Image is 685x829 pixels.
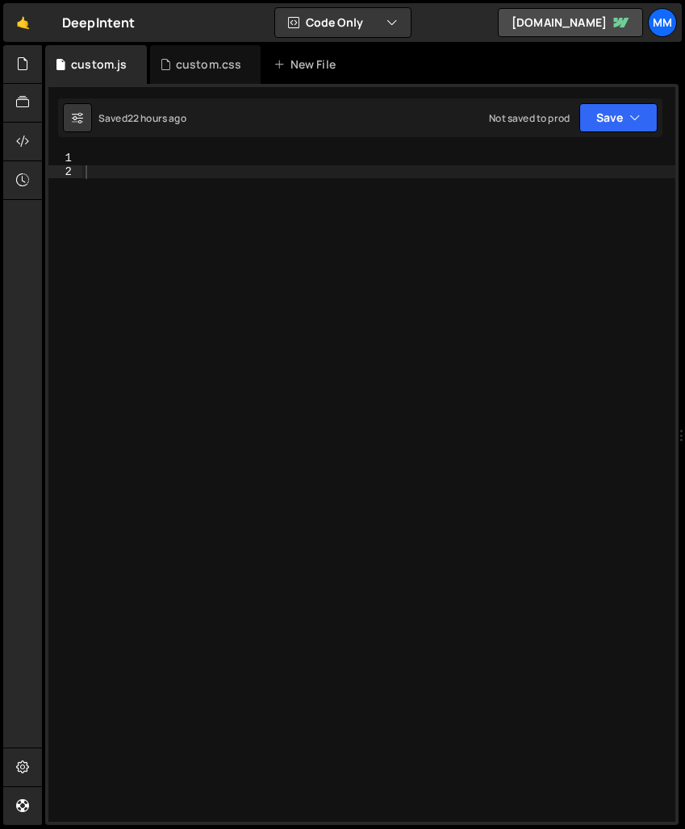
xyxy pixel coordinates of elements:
[275,8,411,37] button: Code Only
[498,8,643,37] a: [DOMAIN_NAME]
[648,8,677,37] a: mm
[3,3,43,42] a: 🤙
[98,111,186,125] div: Saved
[176,56,242,73] div: custom.css
[62,13,136,32] div: DeepIntent
[127,111,186,125] div: 22 hours ago
[48,165,82,179] div: 2
[274,56,341,73] div: New File
[48,152,82,165] div: 1
[71,56,127,73] div: custom.js
[489,111,570,125] div: Not saved to prod
[579,103,658,132] button: Save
